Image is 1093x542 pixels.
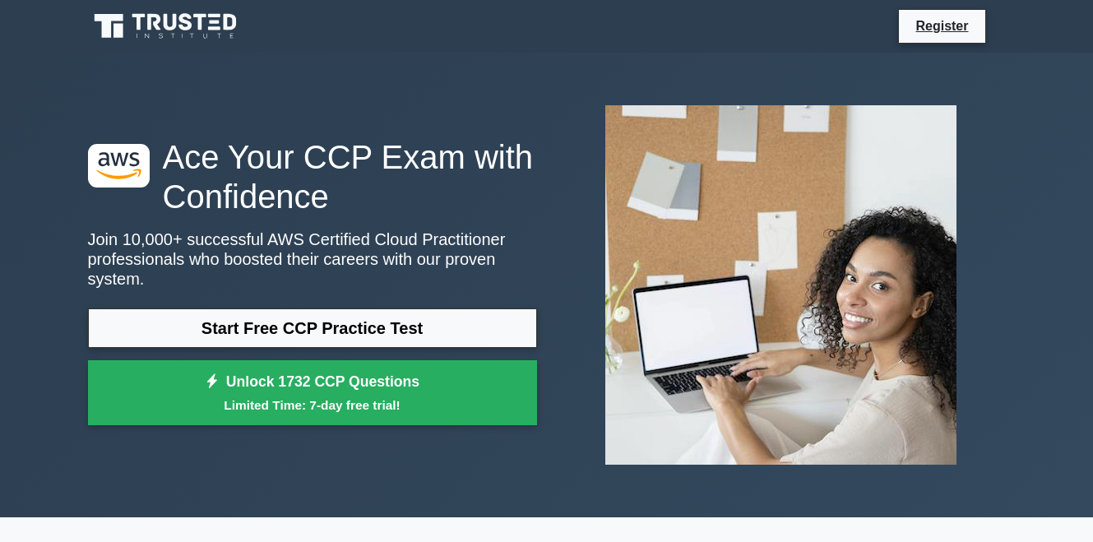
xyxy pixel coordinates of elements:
[88,229,537,289] p: Join 10,000+ successful AWS Certified Cloud Practitioner professionals who boosted their careers ...
[109,396,516,415] small: Limited Time: 7-day free trial!
[88,308,537,348] a: Start Free CCP Practice Test
[88,360,537,426] a: Unlock 1732 CCP QuestionsLimited Time: 7-day free trial!
[88,137,537,216] h1: Ace Your CCP Exam with Confidence
[905,16,978,36] a: Register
